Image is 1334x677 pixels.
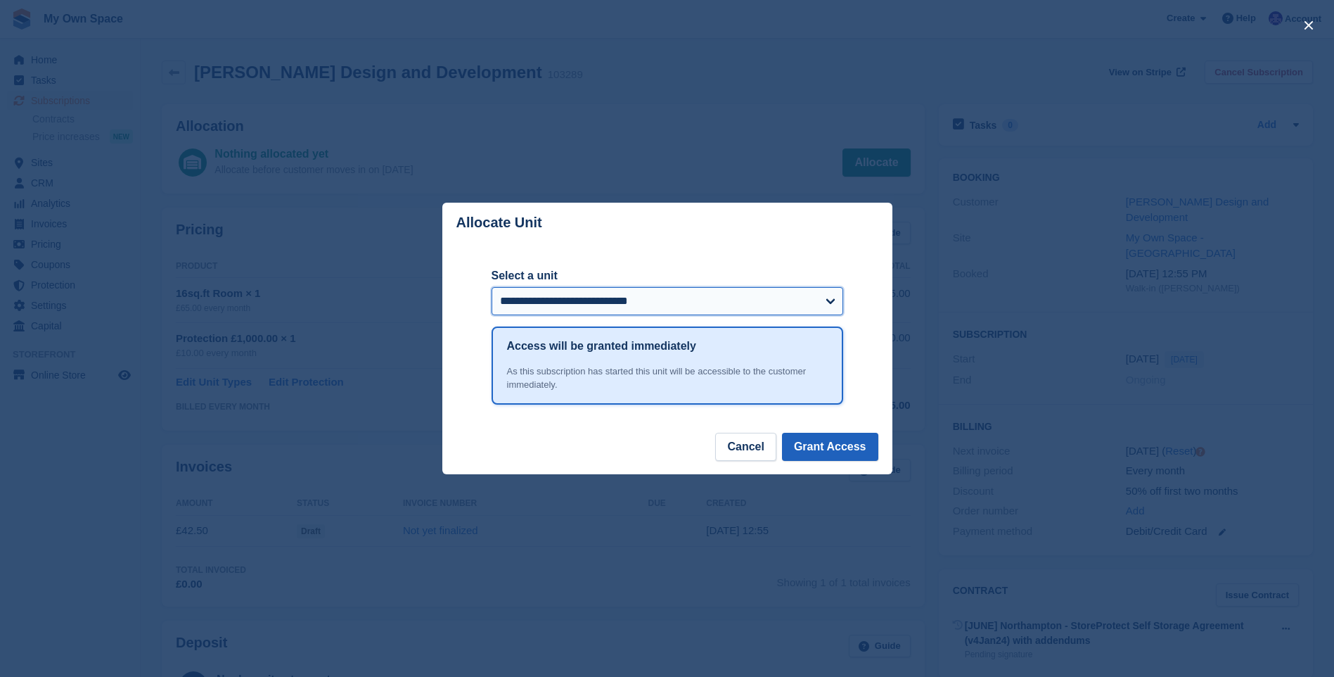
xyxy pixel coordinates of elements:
button: close [1297,14,1320,37]
p: Allocate Unit [456,215,542,231]
button: Cancel [715,433,776,461]
div: As this subscription has started this unit will be accessible to the customer immediately. [507,365,828,392]
h1: Access will be granted immediately [507,338,696,355]
button: Grant Access [782,433,878,461]
label: Select a unit [492,267,843,284]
